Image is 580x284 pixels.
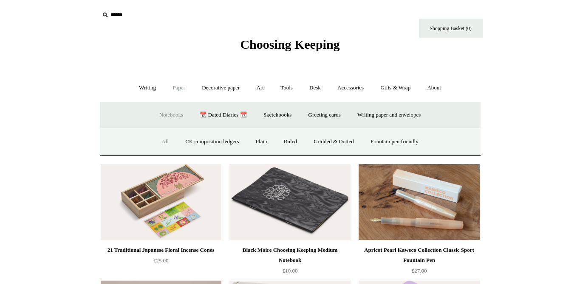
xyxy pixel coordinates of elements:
[165,77,193,99] a: Paper
[152,104,191,126] a: Notebooks
[249,77,272,99] a: Art
[359,164,479,240] a: Apricot Pearl Kaweco Collection Classic Sport Fountain Pen Apricot Pearl Kaweco Collection Classi...
[359,245,479,280] a: Apricot Pearl Kaweco Collection Classic Sport Fountain Pen £27.00
[194,77,247,99] a: Decorative paper
[101,164,221,240] img: 21 Traditional Japanese Floral Incense Cones
[273,77,300,99] a: Tools
[101,164,221,240] a: 21 Traditional Japanese Floral Incense Cones 21 Traditional Japanese Floral Incense Cones
[154,131,176,153] a: All
[350,104,428,126] a: Writing paper and envelopes
[363,131,426,153] a: Fountain pen friendly
[330,77,371,99] a: Accessories
[419,19,483,38] a: Shopping Basket (0)
[101,245,221,280] a: 21 Traditional Japanese Floral Incense Cones £25.00
[412,267,427,274] span: £27.00
[419,77,449,99] a: About
[302,77,328,99] a: Desk
[103,245,219,255] div: 21 Traditional Japanese Floral Incense Cones
[178,131,246,153] a: CK composition ledgers
[373,77,418,99] a: Gifts & Wrap
[232,245,348,265] div: Black Moire Choosing Keeping Medium Notebook
[248,131,275,153] a: Plain
[229,245,350,280] a: Black Moire Choosing Keeping Medium Notebook £10.00
[131,77,164,99] a: Writing
[301,104,348,126] a: Greeting cards
[283,267,298,274] span: £10.00
[192,104,254,126] a: 📆 Dated Diaries 📆
[229,164,350,240] img: Black Moire Choosing Keeping Medium Notebook
[276,131,305,153] a: Ruled
[256,104,299,126] a: Sketchbooks
[306,131,362,153] a: Gridded & Dotted
[359,164,479,240] img: Apricot Pearl Kaweco Collection Classic Sport Fountain Pen
[153,257,169,264] span: £25.00
[229,164,350,240] a: Black Moire Choosing Keeping Medium Notebook Black Moire Choosing Keeping Medium Notebook
[240,37,340,51] span: Choosing Keeping
[240,44,340,50] a: Choosing Keeping
[361,245,477,265] div: Apricot Pearl Kaweco Collection Classic Sport Fountain Pen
